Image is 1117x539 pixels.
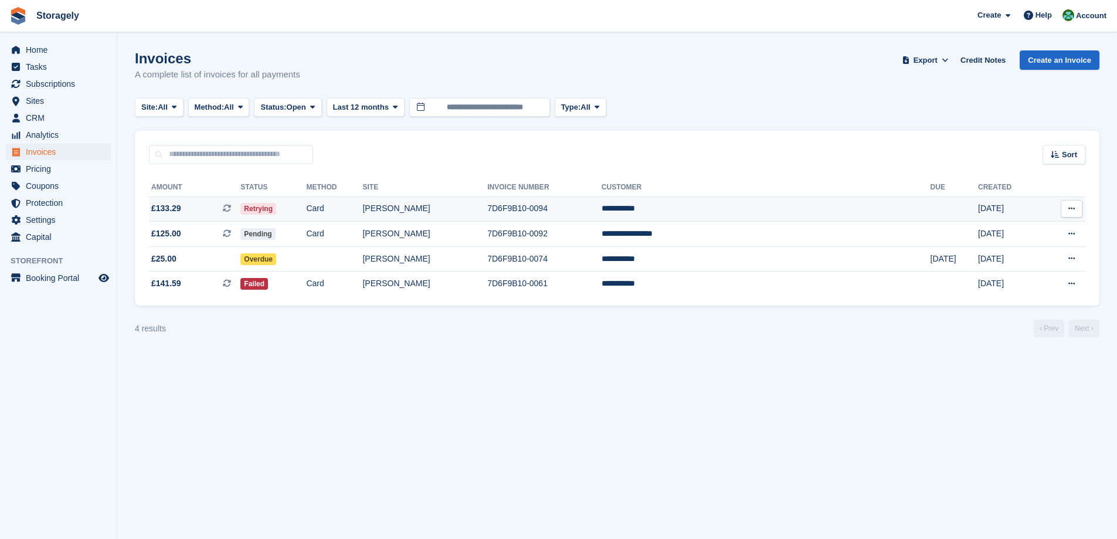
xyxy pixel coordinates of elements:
span: Storefront [11,255,117,267]
span: Subscriptions [26,76,96,92]
a: menu [6,127,111,143]
img: Notifications [1062,9,1074,21]
a: menu [6,59,111,75]
td: [DATE] [931,246,978,272]
th: Status [240,178,306,197]
span: £133.29 [151,202,181,215]
span: Home [26,42,96,58]
th: Amount [149,178,240,197]
span: Protection [26,195,96,211]
td: [DATE] [978,196,1040,222]
span: £25.00 [151,253,176,265]
h1: Invoices [135,50,300,66]
a: menu [6,110,111,126]
span: Type: [561,101,581,113]
span: Overdue [240,253,276,265]
th: Customer [602,178,931,197]
td: [PERSON_NAME] [362,222,487,247]
th: Invoice Number [487,178,602,197]
button: Site: All [135,98,184,117]
button: Status: Open [254,98,321,117]
span: Analytics [26,127,96,143]
td: [DATE] [978,222,1040,247]
span: Method: [195,101,225,113]
span: Site: [141,101,158,113]
span: Retrying [240,203,276,215]
span: Failed [240,278,268,290]
a: Storagely [32,6,84,25]
span: CRM [26,110,96,126]
a: menu [6,270,111,286]
td: Card [306,196,362,222]
span: Open [287,101,306,113]
td: 7D6F9B10-0061 [487,272,602,296]
span: Coupons [26,178,96,194]
button: Type: All [555,98,606,117]
span: Settings [26,212,96,228]
td: 7D6F9B10-0074 [487,246,602,272]
td: Card [306,222,362,247]
p: A complete list of invoices for all payments [135,68,300,82]
span: Last 12 months [333,101,389,113]
a: menu [6,42,111,58]
img: stora-icon-8386f47178a22dfd0bd8f6a31ec36ba5ce8667c1dd55bd0f319d3a0aa187defe.svg [9,7,27,25]
span: £141.59 [151,277,181,290]
td: [PERSON_NAME] [362,196,487,222]
span: Capital [26,229,96,245]
span: Sites [26,93,96,109]
th: Due [931,178,978,197]
a: menu [6,161,111,177]
td: 7D6F9B10-0094 [487,196,602,222]
a: menu [6,144,111,160]
a: Preview store [97,271,111,285]
button: Export [899,50,951,70]
a: menu [6,212,111,228]
td: Card [306,272,362,296]
nav: Page [1031,320,1102,337]
span: Invoices [26,144,96,160]
td: [PERSON_NAME] [362,272,487,296]
span: All [158,101,168,113]
span: All [580,101,590,113]
span: Booking Portal [26,270,96,286]
a: Create an Invoice [1020,50,1099,70]
span: Create [977,9,1001,21]
td: [DATE] [978,272,1040,296]
td: 7D6F9B10-0092 [487,222,602,247]
th: Site [362,178,487,197]
span: Pricing [26,161,96,177]
span: Status: [260,101,286,113]
span: Export [914,55,938,66]
span: Sort [1062,149,1077,161]
span: All [224,101,234,113]
a: menu [6,76,111,92]
a: menu [6,93,111,109]
td: [DATE] [978,246,1040,272]
span: Account [1076,10,1106,22]
a: Previous [1034,320,1064,337]
th: Created [978,178,1040,197]
a: menu [6,178,111,194]
button: Last 12 months [327,98,405,117]
a: menu [6,229,111,245]
a: Next [1069,320,1099,337]
a: Credit Notes [956,50,1010,70]
div: 4 results [135,323,166,335]
th: Method [306,178,362,197]
td: [PERSON_NAME] [362,246,487,272]
span: Help [1035,9,1052,21]
span: £125.00 [151,228,181,240]
button: Method: All [188,98,250,117]
span: Tasks [26,59,96,75]
a: menu [6,195,111,211]
span: Pending [240,228,275,240]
